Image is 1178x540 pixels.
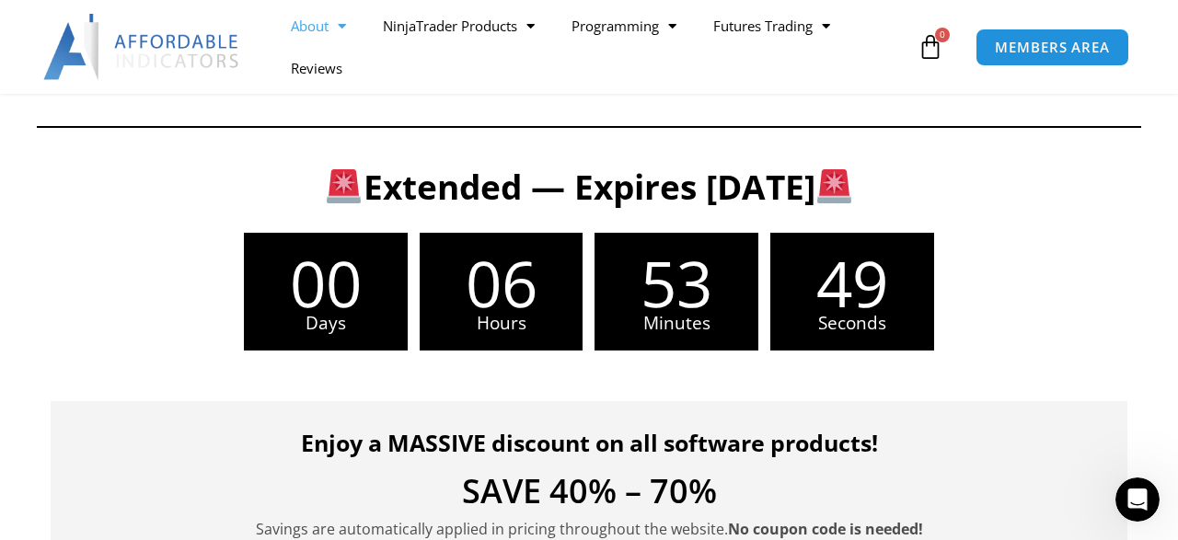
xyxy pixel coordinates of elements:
img: LogoAI | Affordable Indicators – NinjaTrader [43,14,241,80]
h4: SAVE 40% – 70% [78,475,1100,508]
span: 49 [770,251,934,315]
a: 0 [890,20,971,74]
a: Reviews [272,47,361,89]
a: Programming [553,5,695,47]
span: 0 [935,28,950,42]
strong: No coupon code is needed! [728,519,923,539]
a: MEMBERS AREA [976,29,1129,66]
img: 🚨 [817,169,851,203]
span: Days [244,315,408,332]
span: 00 [244,251,408,315]
a: Futures Trading [695,5,849,47]
img: 🚨 [327,169,361,203]
h4: Enjoy a MASSIVE discount on all software products! [78,429,1100,456]
span: 53 [595,251,758,315]
a: About [272,5,364,47]
a: NinjaTrader Products [364,5,553,47]
span: MEMBERS AREA [995,40,1110,54]
span: 06 [420,251,583,315]
span: Minutes [595,315,758,332]
iframe: Intercom live chat [1115,477,1160,522]
h3: Extended — Expires [DATE] [74,165,1104,209]
span: Hours [420,315,583,332]
span: Seconds [770,315,934,332]
nav: Menu [272,5,913,89]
